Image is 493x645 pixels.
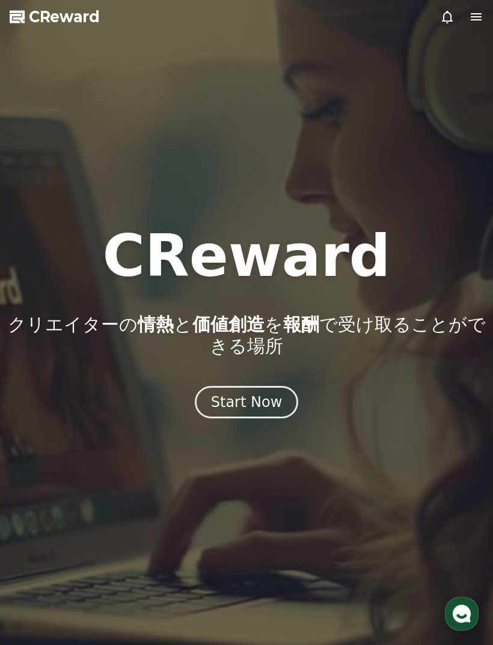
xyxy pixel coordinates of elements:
[155,381,231,411] a: Settings
[29,7,100,26] span: CReward
[100,400,135,409] span: Messages
[31,399,52,409] span: Home
[102,227,390,285] h1: CReward
[138,314,174,335] span: 情熱
[10,7,100,26] a: CReward
[4,381,79,411] a: Home
[283,314,319,335] span: 報酬
[178,399,207,409] span: Settings
[195,386,299,418] button: Start Now
[192,314,265,335] span: 価値創造
[211,393,283,412] div: Start Now
[195,398,299,409] a: Start Now
[79,381,155,411] a: Messages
